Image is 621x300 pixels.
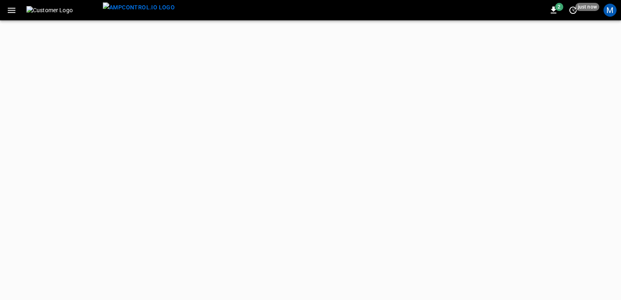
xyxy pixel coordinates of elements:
div: profile-icon [604,4,617,17]
span: 2 [555,3,563,11]
img: Customer Logo [26,6,100,14]
button: set refresh interval [567,4,580,17]
img: ampcontrol.io logo [103,2,175,13]
span: just now [575,3,599,11]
